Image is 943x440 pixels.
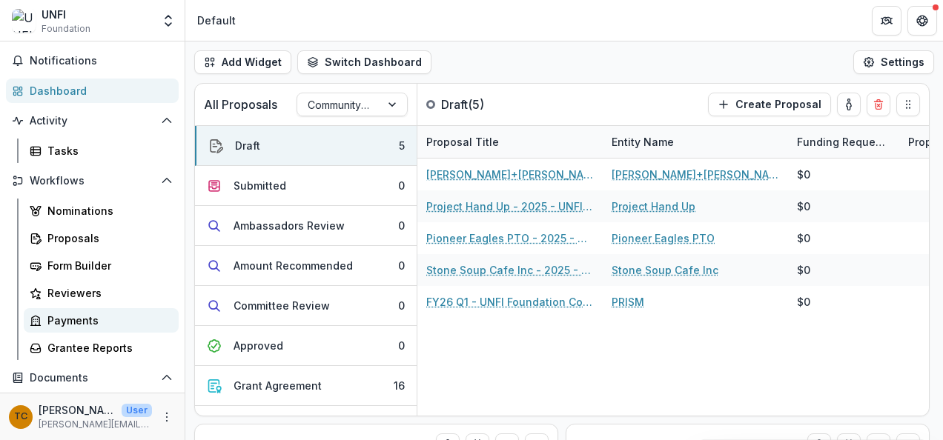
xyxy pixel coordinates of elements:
[6,49,179,73] button: Notifications
[612,262,718,278] a: Stone Soup Cafe Inc
[708,93,831,116] button: Create Proposal
[24,253,179,278] a: Form Builder
[603,134,683,150] div: Entity Name
[234,298,330,313] div: Committee Review
[417,126,603,158] div: Proposal Title
[42,22,90,36] span: Foundation
[197,13,236,28] div: Default
[234,178,286,193] div: Submitted
[6,169,179,193] button: Open Workflows
[612,230,715,246] a: Pioneer Eagles PTO
[797,230,810,246] div: $0
[195,366,417,406] button: Grant Agreement16
[612,167,779,182] a: [PERSON_NAME]+[PERSON_NAME] Test Org
[24,336,179,360] a: Grantee Reports
[797,199,810,214] div: $0
[394,378,405,393] div: 16
[788,126,899,158] div: Funding Requested
[42,7,90,22] div: UNFI
[788,134,899,150] div: Funding Requested
[603,126,788,158] div: Entity Name
[867,93,890,116] button: Delete card
[47,340,167,356] div: Grantee Reports
[399,138,405,153] div: 5
[234,338,283,353] div: Approved
[47,230,167,246] div: Proposals
[417,134,508,150] div: Proposal Title
[6,79,179,103] a: Dashboard
[837,93,861,116] button: toggle-assigned-to-me
[39,402,116,418] p: [PERSON_NAME]
[191,10,242,31] nav: breadcrumb
[398,298,405,313] div: 0
[24,281,179,305] a: Reviewers
[24,308,179,333] a: Payments
[47,313,167,328] div: Payments
[6,109,179,133] button: Open Activity
[853,50,934,74] button: Settings
[30,83,167,99] div: Dashboard
[12,9,36,33] img: UNFI
[235,138,260,153] div: Draft
[612,199,695,214] a: Project Hand Up
[426,167,594,182] a: [PERSON_NAME]+[PERSON_NAME] Test Org - 2025 - UNFI Foundation Community Grants Application
[39,418,152,431] p: [PERSON_NAME][EMAIL_ADDRESS][PERSON_NAME][DOMAIN_NAME]
[195,166,417,206] button: Submitted0
[47,258,167,273] div: Form Builder
[24,139,179,163] a: Tasks
[158,6,179,36] button: Open entity switcher
[426,230,594,246] a: Pioneer Eagles PTO - 2025 - UNFI Foundation Community Grants Application
[907,6,937,36] button: Get Help
[797,167,810,182] div: $0
[426,294,594,310] a: FY26 Q1 - UNFI Foundation Community Grants Application
[195,246,417,286] button: Amount Recommended0
[195,206,417,246] button: Ambassadors Review0
[797,294,810,310] div: $0
[14,412,27,421] div: Thomas Colacchio
[30,115,155,127] span: Activity
[6,366,179,390] button: Open Documents
[158,408,176,426] button: More
[234,218,345,233] div: Ambassadors Review
[24,226,179,250] a: Proposals
[426,262,594,278] a: Stone Soup Cafe Inc - 2025 - UNFI Foundation Community Grants Application
[204,96,277,113] p: All Proposals
[441,96,552,113] p: Draft ( 5 )
[122,404,152,417] p: User
[30,372,155,384] span: Documents
[30,175,155,187] span: Workflows
[297,50,431,74] button: Switch Dashboard
[30,55,173,67] span: Notifications
[398,218,405,233] div: 0
[24,199,179,223] a: Nominations
[426,199,594,214] a: Project Hand Up - 2025 - UNFI Foundation Community Grants Application
[47,203,167,219] div: Nominations
[398,178,405,193] div: 0
[194,50,291,74] button: Add Widget
[234,258,353,273] div: Amount Recommended
[47,285,167,301] div: Reviewers
[797,262,810,278] div: $0
[234,378,322,393] div: Grant Agreement
[195,326,417,366] button: Approved0
[47,143,167,159] div: Tasks
[896,93,920,116] button: Drag
[195,126,417,166] button: Draft5
[612,294,644,310] a: PRISM
[398,258,405,273] div: 0
[195,286,417,326] button: Committee Review0
[398,338,405,353] div: 0
[872,6,901,36] button: Partners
